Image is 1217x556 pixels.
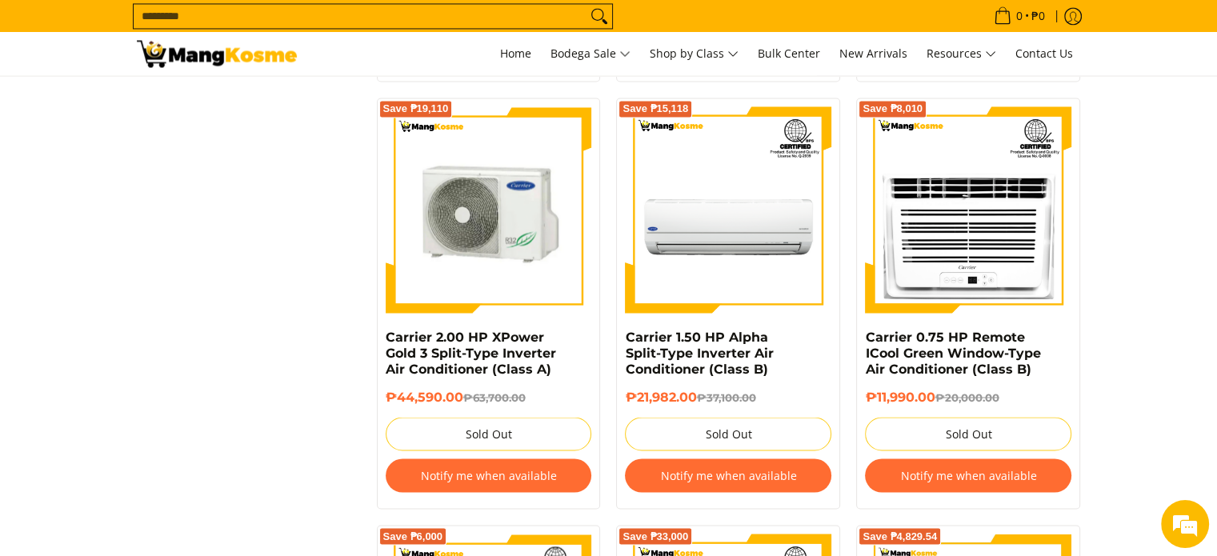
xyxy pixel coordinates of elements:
[8,379,305,435] textarea: Type your message and hit 'Enter'
[625,106,831,313] img: Carrier 1.50 HP Alpha Split-Type Inverter Air Conditioner (Class B)
[586,4,612,28] button: Search
[386,458,592,492] button: Notify me when available
[989,7,1050,25] span: •
[642,32,747,75] a: Shop by Class
[383,531,443,541] span: Save ₱6,000
[623,531,688,541] span: Save ₱33,000
[313,32,1081,75] nav: Main Menu
[550,44,631,64] span: Bodega Sale
[831,32,915,75] a: New Arrivals
[927,44,996,64] span: Resources
[935,390,999,403] del: ₱20,000.00
[1014,10,1025,22] span: 0
[500,46,531,61] span: Home
[863,104,923,114] span: Save ₱8,010
[625,417,831,450] button: Sold Out
[863,531,937,541] span: Save ₱4,829.54
[386,417,592,450] button: Sold Out
[83,90,269,110] div: Chat with us now
[625,458,831,492] button: Notify me when available
[865,329,1040,376] a: Carrier 0.75 HP Remote ICool Green Window-Type Air Conditioner (Class B)
[625,329,773,376] a: Carrier 1.50 HP Alpha Split-Type Inverter Air Conditioner (Class B)
[696,390,755,403] del: ₱37,100.00
[865,458,1071,492] button: Notify me when available
[1015,46,1073,61] span: Contact Us
[865,417,1071,450] button: Sold Out
[865,106,1071,313] img: Carrier 0.75 HP Remote ICool Green Window-Type Air Conditioner (Class B)
[386,329,556,376] a: Carrier 2.00 HP XPower Gold 3 Split-Type Inverter Air Conditioner (Class A)
[262,8,301,46] div: Minimize live chat window
[463,390,526,403] del: ₱63,700.00
[919,32,1004,75] a: Resources
[1007,32,1081,75] a: Contact Us
[93,173,221,334] span: We're online!
[492,32,539,75] a: Home
[750,32,828,75] a: Bulk Center
[650,44,739,64] span: Shop by Class
[542,32,639,75] a: Bodega Sale
[623,104,688,114] span: Save ₱15,118
[839,46,907,61] span: New Arrivals
[386,389,592,405] h6: ₱44,590.00
[865,389,1071,405] h6: ₱11,990.00
[1029,10,1047,22] span: ₱0
[758,46,820,61] span: Bulk Center
[383,104,449,114] span: Save ₱19,110
[386,106,592,313] img: Carrier 2.00 HP XPower Gold 3 Split-Type Inverter Air Conditioner (Class A) - 0
[625,389,831,405] h6: ₱21,982.00
[137,40,297,67] img: Carrier Aircons: Shop at Mang Kosme - Official Carrier Outlet | Page 2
